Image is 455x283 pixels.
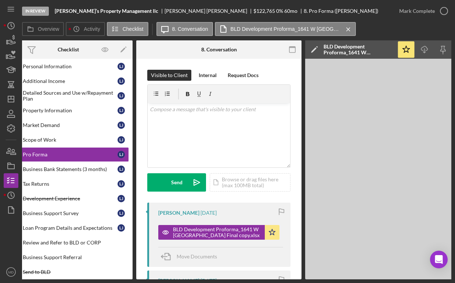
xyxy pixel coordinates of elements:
label: Checklist [123,26,144,32]
button: Mark Complete [392,4,451,18]
a: Additional IncomeLJ [8,74,129,88]
div: Visible to Client [151,70,188,81]
button: Visible to Client [147,70,191,81]
div: Mark Complete [399,4,435,18]
div: Business Support Survey [23,210,118,216]
div: L J [118,166,125,173]
a: Tax ReturnsLJ [8,177,129,191]
div: Review and Refer to BLD or CORP [23,240,129,246]
div: 8. Pro Forma ([PERSON_NAME]) [304,8,378,14]
button: 8. Conversation [156,22,213,36]
div: 0 % [276,8,283,14]
div: Loan Program Details and Expectations [23,225,118,231]
button: MD [4,265,18,279]
div: L J [118,63,125,70]
div: Detailed Sources and Use w/Repayment Plan [23,90,118,102]
div: L J [118,180,125,188]
div: L J [118,77,125,85]
a: Market DemandLJ [8,118,129,133]
label: 8. Conversation [172,26,208,32]
div: In Review [22,7,49,16]
button: Overview [22,22,64,36]
div: L J [118,195,125,202]
div: L J [118,107,125,114]
div: L J [118,151,125,158]
button: Activity [66,22,105,36]
a: Send to BLD [8,265,129,279]
a: Review and Refer to BLD or CORP [8,235,129,250]
button: Checklist [107,22,148,36]
div: Personal Information [23,64,118,69]
div: 8. Conversation [201,47,237,52]
a: Business Bank Statements (3 months)LJ [8,162,129,177]
div: Request Docs [228,70,259,81]
div: BLD Development Proforma_1641 W [GEOGRAPHIC_DATA] Final copy.xlsx [173,226,261,238]
div: Development Experience [23,196,118,202]
label: Activity [84,26,100,32]
div: 60 mo [284,8,297,14]
a: Business Support Referral [8,250,129,265]
div: Send to BLD [23,269,129,275]
button: BLD Development Proforma_1641 W [GEOGRAPHIC_DATA] Final copy.xlsx [215,22,356,36]
b: [PERSON_NAME]’s Property Management llc [55,8,158,14]
div: L J [118,121,125,129]
button: Send [147,173,206,192]
a: Personal InformationLJ [8,59,129,74]
div: Pro Forma [23,152,118,157]
div: [PERSON_NAME] [158,210,199,216]
a: Detailed Sources and Use w/Repayment PlanLJ [8,88,129,103]
a: Development ExperienceLJ [8,191,129,206]
a: Business Support SurveyLJ [8,206,129,221]
div: Market Demand [23,122,118,128]
div: Open Intercom Messenger [430,251,448,268]
div: Tax Returns [23,181,118,187]
div: L J [118,136,125,144]
text: MD [8,270,14,274]
div: Internal [199,70,217,81]
div: [PERSON_NAME] [PERSON_NAME] [165,8,253,14]
div: Business Support Referral [23,254,129,260]
button: Request Docs [224,70,262,81]
a: Loan Program Details and ExpectationsLJ [8,221,129,235]
div: Business Bank Statements (3 months) [23,166,118,172]
a: Scope of WorkLJ [8,133,129,147]
div: L J [118,92,125,99]
div: Scope of Work [23,137,118,143]
a: Property InformationLJ [8,103,129,118]
a: Pro FormaLJ [8,147,129,162]
div: L J [118,224,125,232]
label: BLD Development Proforma_1641 W [GEOGRAPHIC_DATA] Final copy.xlsx [231,26,341,32]
div: Checklist [58,47,79,52]
div: Additional Income [23,78,118,84]
button: Move Documents [158,247,224,266]
time: 2025-08-22 18:22 [201,210,217,216]
button: BLD Development Proforma_1641 W [GEOGRAPHIC_DATA] Final copy.xlsx [158,225,279,240]
div: L J [118,210,125,217]
div: Send [171,173,183,192]
label: Overview [38,26,59,32]
div: BLD Development Proforma_1641 W [GEOGRAPHIC_DATA] Final copy.xlsx [324,44,393,55]
button: Internal [195,70,220,81]
div: Property Information [23,108,118,113]
span: $122,765 [253,8,275,14]
span: Move Documents [177,253,217,260]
